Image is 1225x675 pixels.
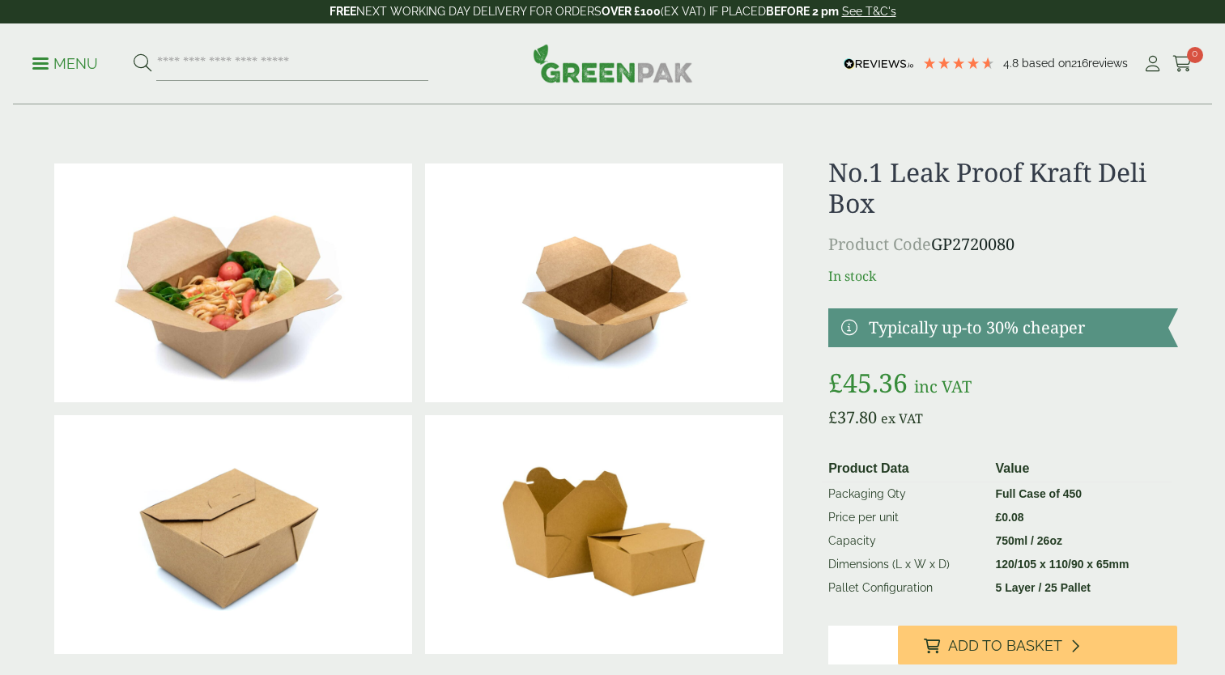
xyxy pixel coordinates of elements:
td: Pallet Configuration [822,576,989,600]
th: Product Data [822,456,989,482]
span: 216 [1071,57,1088,70]
strong: 120/105 x 110/90 x 65mm [995,558,1129,571]
img: Deli Box No1 Closed [54,415,412,654]
span: 4.8 [1003,57,1022,70]
div: 4.79 Stars [922,56,995,70]
button: Add to Basket [898,626,1177,664]
bdi: 45.36 [828,365,908,400]
img: REVIEWS.io [844,58,914,70]
img: GreenPak Supplies [533,44,693,83]
span: Product Code [828,233,931,255]
strong: BEFORE 2 pm [766,5,839,18]
span: £ [995,511,1002,524]
p: In stock [828,266,1177,286]
td: Price per unit [822,506,989,529]
span: ex VAT [881,410,923,427]
a: 0 [1172,52,1193,76]
p: GP2720080 [828,232,1177,257]
strong: 750ml / 26oz [995,534,1062,547]
td: Packaging Qty [822,482,989,506]
bdi: 37.80 [828,406,877,428]
th: Value [989,456,1171,482]
span: 0 [1187,47,1203,63]
span: inc VAT [914,376,972,397]
span: reviews [1088,57,1128,70]
span: £ [828,406,837,428]
span: Based on [1022,57,1071,70]
span: Add to Basket [948,637,1062,655]
td: Capacity [822,529,989,553]
strong: 5 Layer / 25 Pallet [995,581,1091,594]
strong: Full Case of 450 [995,487,1082,500]
span: £ [828,365,843,400]
a: Menu [32,54,98,70]
p: Menu [32,54,98,74]
bdi: 0.08 [995,511,1023,524]
img: Deli Box No1 Open [425,163,783,402]
i: My Account [1142,56,1163,72]
img: No.1 Leak Proof Kraft Deli Box Full Case Of 0 [425,415,783,654]
a: See T&C's [842,5,896,18]
i: Cart [1172,56,1193,72]
img: No 1 Deli Box With Prawn Noodles [54,163,412,402]
h1: No.1 Leak Proof Kraft Deli Box [828,157,1177,219]
strong: OVER £100 [602,5,661,18]
strong: FREE [330,5,356,18]
td: Dimensions (L x W x D) [822,553,989,576]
